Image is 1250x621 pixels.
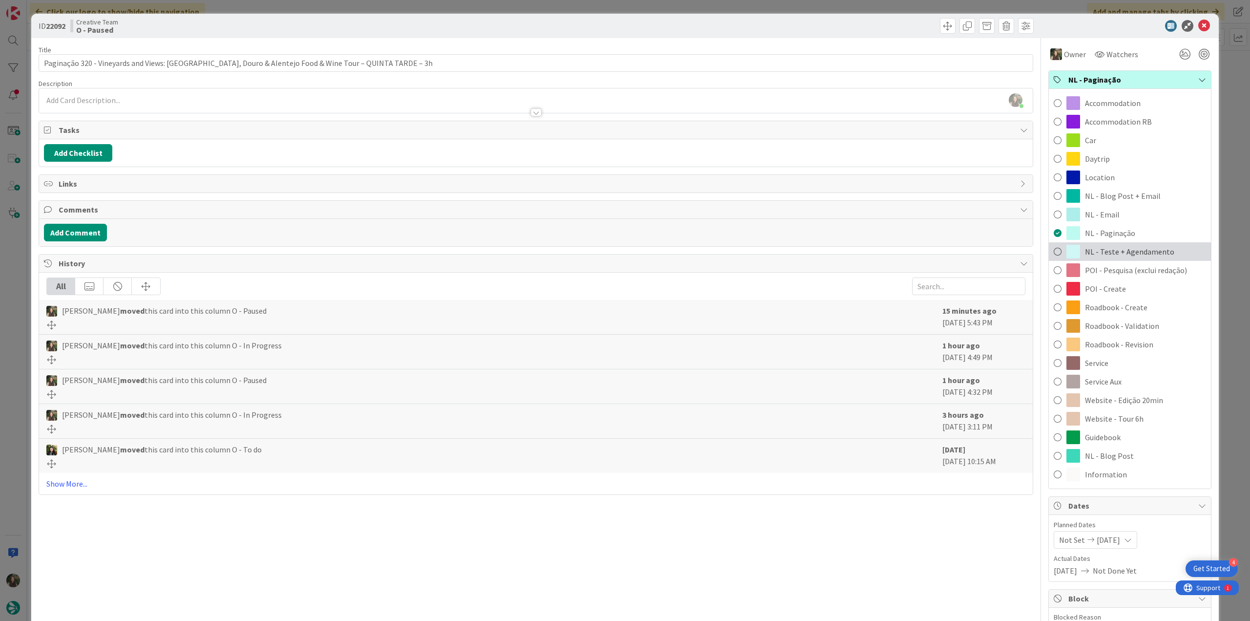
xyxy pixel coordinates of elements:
[1085,190,1161,202] span: NL - Blog Post + Email
[59,178,1015,190] span: Links
[1085,227,1135,239] span: NL - Paginação
[1085,469,1127,480] span: Information
[1085,431,1121,443] span: Guidebook
[1085,283,1126,295] span: POI - Create
[62,409,282,421] span: [PERSON_NAME] this card into this column O - In Progress
[1193,564,1230,574] div: Get Started
[1054,565,1077,577] span: [DATE]
[1093,565,1137,577] span: Not Done Yet
[1085,413,1144,425] span: Website - Tour 6h
[942,445,965,454] b: [DATE]
[1085,116,1152,128] span: Accommodation RB
[1085,209,1120,220] span: NL - Email
[1068,500,1193,512] span: Dates
[1085,394,1163,406] span: Website - Edição 20min
[1085,246,1174,257] span: NL - Teste + Agendamento
[76,18,118,26] span: Creative Team
[942,306,997,316] b: 15 minutes ago
[46,410,57,421] img: IG
[1085,97,1141,109] span: Accommodation
[1229,558,1238,567] div: 4
[1009,93,1022,107] img: 0riiWcpNYxeD57xbJhM7U3fMlmnERAK7.webp
[1050,48,1062,60] img: IG
[46,21,65,31] b: 22092
[46,478,1025,490] a: Show More...
[1054,520,1206,530] span: Planned Dates
[1085,450,1134,462] span: NL - Blog Post
[1085,357,1108,369] span: Service
[1085,264,1187,276] span: POI - Pesquisa (exclui redação)
[1085,153,1110,165] span: Daytrip
[51,4,53,12] div: 1
[47,278,75,295] div: All
[120,341,145,350] b: moved
[942,444,1025,468] div: [DATE] 10:15 AM
[46,341,57,351] img: IG
[1068,593,1193,604] span: Block
[62,374,267,386] span: [PERSON_NAME] this card into this column O - Paused
[942,375,980,385] b: 1 hour ago
[1085,376,1122,387] span: Service Aux
[1085,171,1115,183] span: Location
[46,375,57,386] img: IG
[942,341,980,350] b: 1 hour ago
[1186,560,1238,577] div: Open Get Started checklist, remaining modules: 4
[1097,534,1120,546] span: [DATE]
[59,257,1015,269] span: History
[59,124,1015,136] span: Tasks
[62,444,262,455] span: [PERSON_NAME] this card into this column O - To do
[21,1,44,13] span: Support
[942,340,1025,364] div: [DATE] 4:49 PM
[1106,48,1138,60] span: Watchers
[1085,339,1153,350] span: Roadbook - Revision
[39,79,72,88] span: Description
[1085,320,1159,332] span: Roadbook - Validation
[39,54,1033,72] input: type card name here...
[44,224,107,241] button: Add Comment
[942,374,1025,399] div: [DATE] 4:32 PM
[39,45,51,54] label: Title
[942,305,1025,329] div: [DATE] 5:43 PM
[46,306,57,317] img: IG
[912,278,1025,295] input: Search...
[120,306,145,316] b: moved
[1064,48,1086,60] span: Owner
[1068,74,1193,86] span: NL - Paginação
[62,305,267,317] span: [PERSON_NAME] this card into this column O - Paused
[39,20,65,32] span: ID
[76,26,118,34] b: O - Paused
[942,410,984,420] b: 3 hours ago
[1085,134,1096,146] span: Car
[1059,534,1085,546] span: Not Set
[62,340,282,351] span: [PERSON_NAME] this card into this column O - In Progress
[44,144,112,162] button: Add Checklist
[1054,554,1206,564] span: Actual Dates
[46,445,57,455] img: BC
[120,445,145,454] b: moved
[1085,301,1147,313] span: Roadbook - Create
[120,375,145,385] b: moved
[120,410,145,420] b: moved
[942,409,1025,433] div: [DATE] 3:11 PM
[59,204,1015,215] span: Comments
